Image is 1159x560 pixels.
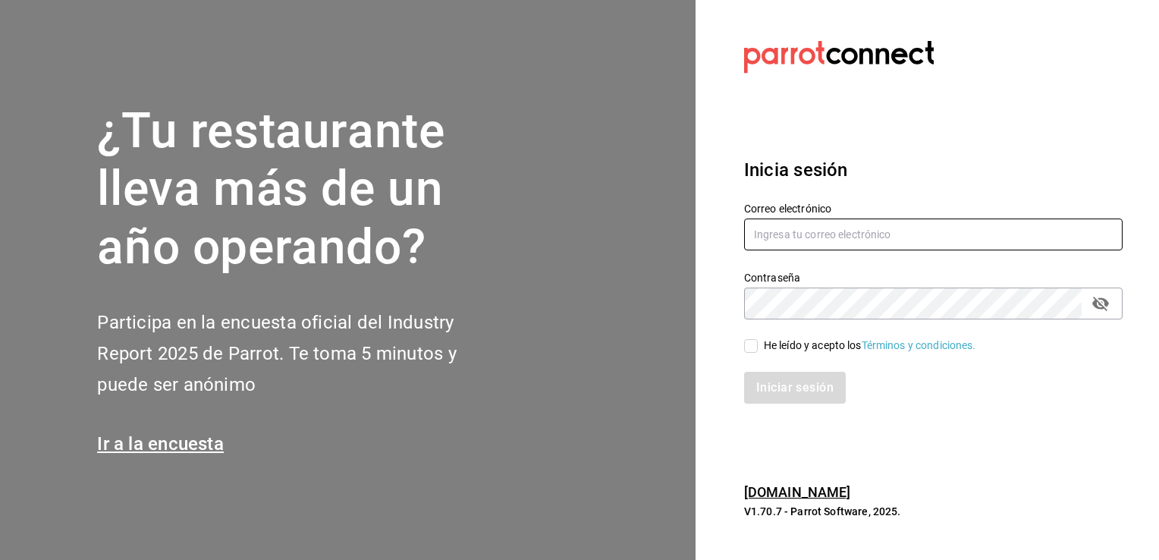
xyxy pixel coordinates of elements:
[744,203,1123,213] label: Correo electrónico
[97,307,507,400] h2: Participa en la encuesta oficial del Industry Report 2025 de Parrot. Te toma 5 minutos y puede se...
[744,272,1123,282] label: Contraseña
[1088,291,1113,316] button: passwordField
[97,102,507,277] h1: ¿Tu restaurante lleva más de un año operando?
[764,338,976,354] div: He leído y acepto los
[744,156,1123,184] h3: Inicia sesión
[744,484,851,500] a: [DOMAIN_NAME]
[862,339,976,351] a: Términos y condiciones.
[744,219,1123,250] input: Ingresa tu correo electrónico
[744,504,1123,519] p: V1.70.7 - Parrot Software, 2025.
[97,433,224,455] a: Ir a la encuesta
